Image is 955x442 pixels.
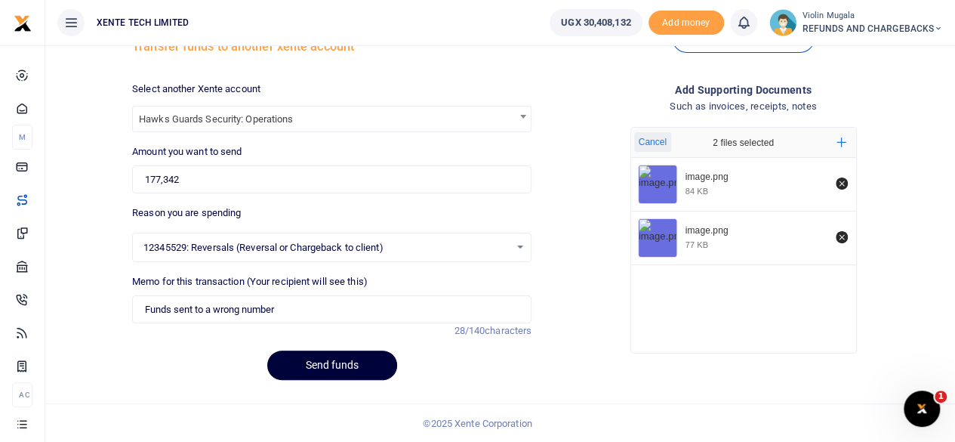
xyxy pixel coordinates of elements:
[133,107,531,130] span: Hawks Guards Security: Operations
[904,391,940,427] iframe: Intercom live chat
[132,295,531,324] input: Enter extra information
[267,351,397,380] button: Send funds
[12,125,32,150] li: M
[639,219,676,257] img: image.png
[639,165,676,203] img: image.png
[769,9,796,36] img: profile-user
[833,229,850,246] button: Remove file
[132,82,260,97] label: Select another Xente account
[132,106,531,132] span: Hawks Guards Security: Operations
[634,132,671,152] button: Cancel
[544,9,648,36] li: Wallet ballance
[132,274,368,289] label: Memo for this transaction (Your recipient will see this)
[132,39,531,54] h5: Transfer funds to another xente account
[91,16,195,29] span: XENTE TECH LIMITED
[685,225,827,237] div: image.png
[803,10,943,23] small: Violin Mugala
[803,22,943,36] span: REFUNDS AND CHARGEBACKS
[935,391,947,403] span: 1
[132,165,531,194] input: UGX
[132,206,241,221] label: Reason you are spending
[648,11,724,36] span: Add money
[132,144,242,159] label: Amount you want to send
[830,131,852,153] button: Add more files
[561,15,630,30] span: UGX 30,408,132
[454,325,485,336] span: 28/140
[544,82,943,98] h4: Add supporting Documents
[544,98,943,115] h4: Such as invoices, receipts, notes
[630,127,857,354] div: File Uploader
[485,325,531,336] span: characters
[685,186,708,196] div: 84 KB
[12,382,32,407] li: Ac
[685,172,827,184] div: image.png
[679,128,808,158] div: 2 files selected
[769,9,943,36] a: profile-user Violin Mugala REFUNDS AND CHARGEBACKS
[648,11,724,36] li: Toup your wallet
[833,175,850,192] button: Remove file
[14,17,32,28] a: logo-small logo-large logo-large
[14,14,32,32] img: logo-small
[648,16,724,27] a: Add money
[143,240,510,255] span: 12345529: Reversals (Reversal or Chargeback to client)
[685,240,708,250] div: 77 KB
[550,9,642,36] a: UGX 30,408,132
